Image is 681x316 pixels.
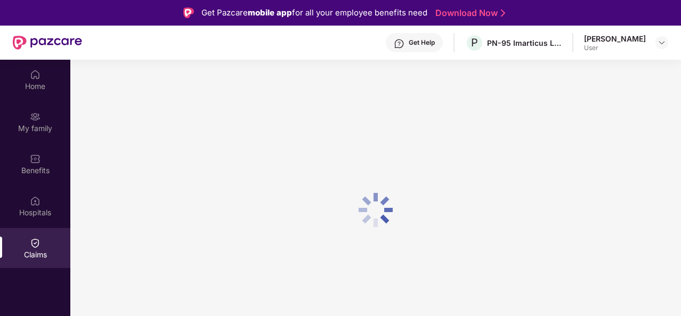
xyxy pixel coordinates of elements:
[13,36,82,50] img: New Pazcare Logo
[435,7,502,19] a: Download Now
[584,44,646,52] div: User
[30,111,40,122] img: svg+xml;base64,PHN2ZyB3aWR0aD0iMjAiIGhlaWdodD0iMjAiIHZpZXdCb3g9IjAgMCAyMCAyMCIgZmlsbD0ibm9uZSIgeG...
[30,238,40,248] img: svg+xml;base64,PHN2ZyBpZD0iQ2xhaW0iIHhtbG5zPSJodHRwOi8vd3d3LnczLm9yZy8yMDAwL3N2ZyIgd2lkdGg9IjIwIi...
[248,7,292,18] strong: mobile app
[487,38,562,48] div: PN-95 Imarticus Learning Private Limited
[201,6,427,19] div: Get Pazcare for all your employee benefits need
[409,38,435,47] div: Get Help
[30,196,40,206] img: svg+xml;base64,PHN2ZyBpZD0iSG9zcGl0YWxzIiB4bWxucz0iaHR0cDovL3d3dy53My5vcmcvMjAwMC9zdmciIHdpZHRoPS...
[183,7,194,18] img: Logo
[658,38,666,47] img: svg+xml;base64,PHN2ZyBpZD0iRHJvcGRvd24tMzJ4MzIiIHhtbG5zPSJodHRwOi8vd3d3LnczLm9yZy8yMDAwL3N2ZyIgd2...
[30,69,40,80] img: svg+xml;base64,PHN2ZyBpZD0iSG9tZSIgeG1sbnM9Imh0dHA6Ly93d3cudzMub3JnLzIwMDAvc3ZnIiB3aWR0aD0iMjAiIG...
[501,7,505,19] img: Stroke
[584,34,646,44] div: [PERSON_NAME]
[471,36,478,49] span: P
[394,38,404,49] img: svg+xml;base64,PHN2ZyBpZD0iSGVscC0zMngzMiIgeG1sbnM9Imh0dHA6Ly93d3cudzMub3JnLzIwMDAvc3ZnIiB3aWR0aD...
[30,153,40,164] img: svg+xml;base64,PHN2ZyBpZD0iQmVuZWZpdHMiIHhtbG5zPSJodHRwOi8vd3d3LnczLm9yZy8yMDAwL3N2ZyIgd2lkdGg9Ij...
